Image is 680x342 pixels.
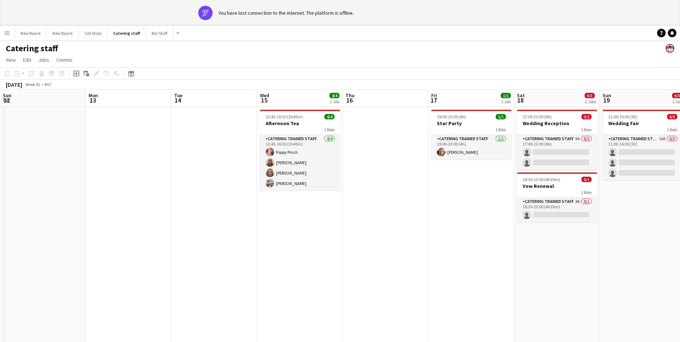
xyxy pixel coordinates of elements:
span: 14 [173,96,182,104]
span: 16 [344,96,355,104]
span: 1 Role [495,127,506,132]
span: Sun [603,92,611,99]
span: 4/4 [329,93,339,98]
span: Jobs [38,57,49,63]
span: 19 [601,96,611,104]
span: Mon [89,92,98,99]
app-job-card: 18:30-23:00 (4h30m)0/1Vow Renewal1 RoleCatering trained staff8A0/118:30-23:00 (4h30m) [517,172,597,222]
span: Week 42 [24,82,42,87]
h1: Catering staff [6,43,58,54]
span: 1 Role [324,127,334,132]
span: 1/1 [501,93,511,98]
button: Catering staff [108,26,146,40]
button: Bar Staff [146,26,173,40]
app-card-role: Catering trained staff1/119:00-23:00 (4h)[PERSON_NAME] [431,135,512,159]
app-job-card: 19:00-23:00 (4h)1/1Star Party1 RoleCatering trained staff1/119:00-23:00 (4h)[PERSON_NAME] [431,110,512,159]
h3: Vow Renewal [517,183,597,189]
app-job-card: 17:00-23:00 (6h)0/2Wedding Reception1 RoleCatering trained staff6A0/217:00-23:00 (6h) [517,110,597,170]
button: New Board [47,26,79,40]
span: 1 Role [667,127,677,132]
a: Edit [20,55,34,65]
a: Jobs [35,55,52,65]
h3: Star Party [431,120,512,127]
a: Comms [53,55,75,65]
span: 12:45-16:30 (3h45m) [266,114,303,119]
span: 1/1 [496,114,506,119]
span: Tue [174,92,182,99]
app-card-role: Catering trained staff8A0/118:30-23:00 (4h30m) [517,198,597,222]
button: Tall Ships [79,26,108,40]
span: 13 [87,96,98,104]
span: Edit [23,57,31,63]
span: 0/2 [581,114,591,119]
h3: Afternoon Tea [260,120,340,127]
span: 18:30-23:00 (4h30m) [523,177,560,182]
div: 2 Jobs [585,99,596,104]
div: 1 Job [330,99,339,104]
span: Sat [517,92,525,99]
button: New Board [15,26,47,40]
h3: Wedding Reception [517,120,597,127]
span: 4/4 [324,114,334,119]
span: 15 [259,96,269,104]
span: Fri [431,92,437,99]
span: 17:00-23:00 (6h) [523,114,552,119]
span: 19:00-23:00 (4h) [437,114,466,119]
div: [DATE] [6,81,22,88]
app-card-role: Catering trained staff4/412:45-16:30 (3h45m)Poppy Pinch[PERSON_NAME][PERSON_NAME][PERSON_NAME] [260,135,340,190]
app-user-avatar: Beach Ballroom [666,44,674,53]
app-card-role: Catering trained staff6A0/217:00-23:00 (6h) [517,135,597,170]
span: 18 [516,96,525,104]
span: View [6,57,16,63]
app-job-card: 12:45-16:30 (3h45m)4/4Afternoon Tea1 RoleCatering trained staff4/412:45-16:30 (3h45m)Poppy Pinch[... [260,110,340,190]
span: 11:00-16:00 (5h) [608,114,637,119]
span: 1 Role [581,190,591,195]
span: 0/3 [585,93,595,98]
span: 1 Role [581,127,591,132]
span: 0/1 [581,177,591,182]
span: Sun [3,92,11,99]
div: 1 Job [501,99,510,104]
span: Comms [56,57,72,63]
span: Wed [260,92,269,99]
span: 0/3 [667,114,677,119]
span: 12 [2,96,11,104]
a: View [3,55,19,65]
div: You have lost connection to the internet. The platform is offline. [218,10,354,16]
span: Thu [346,92,355,99]
div: BST [44,82,52,87]
span: 17 [430,96,437,104]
